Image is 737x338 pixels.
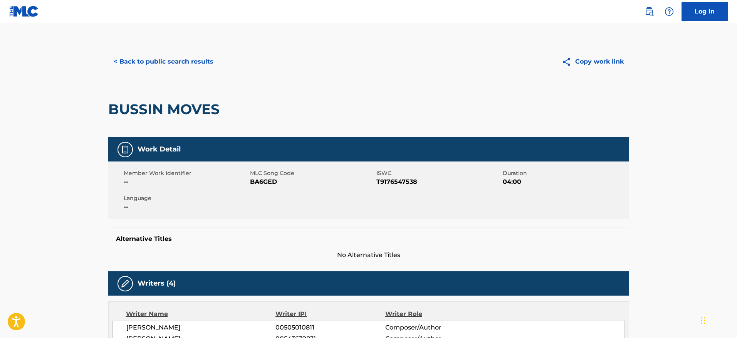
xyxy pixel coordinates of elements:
span: 04:00 [503,177,627,187]
img: Work Detail [121,145,130,154]
img: MLC Logo [9,6,39,17]
h5: Writers (4) [138,279,176,288]
span: Language [124,194,248,202]
div: Help [661,4,677,19]
span: Duration [503,169,627,177]
span: T9176547538 [376,177,501,187]
span: No Alternative Titles [108,251,629,260]
h2: BUSSIN MOVES [108,101,223,118]
h5: Work Detail [138,145,181,154]
span: Composer/Author [385,323,485,332]
div: Drag [701,309,705,332]
span: ISWC [376,169,501,177]
h5: Alternative Titles [116,235,621,243]
span: Member Work Identifier [124,169,248,177]
span: 00505010811 [275,323,385,332]
span: BA6GED [250,177,374,187]
img: Writers [121,279,130,288]
span: -- [124,177,248,187]
button: Copy work link [556,52,629,71]
div: Writer Role [385,309,485,319]
button: < Back to public search results [108,52,219,71]
a: Public Search [641,4,657,19]
span: [PERSON_NAME] [126,323,276,332]
div: Writer Name [126,309,276,319]
span: -- [124,202,248,212]
div: Writer IPI [275,309,385,319]
span: MLC Song Code [250,169,374,177]
img: help [665,7,674,16]
img: search [645,7,654,16]
iframe: Chat Widget [698,301,737,338]
img: Copy work link [562,57,575,67]
a: Log In [682,2,728,21]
